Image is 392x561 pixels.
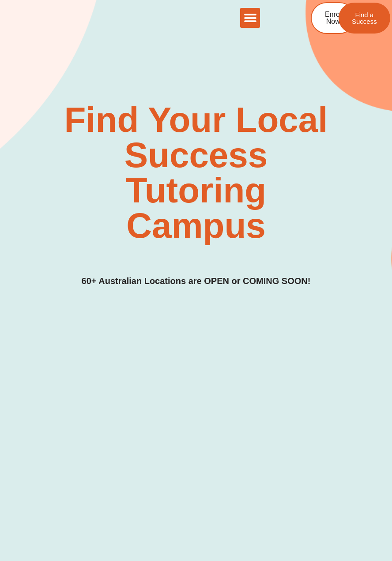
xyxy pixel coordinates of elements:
a: Enrol Now [311,2,355,34]
span: Enrol Now [325,11,341,25]
span: Find Your Local Success Tutoring Campus [64,100,328,245]
span: 60+ Australian Locations are OPEN or COMING SOON! [82,276,311,286]
div: Menu Toggle [240,8,260,28]
a: Find a Success [339,3,390,34]
span: Find a Success [352,11,377,25]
